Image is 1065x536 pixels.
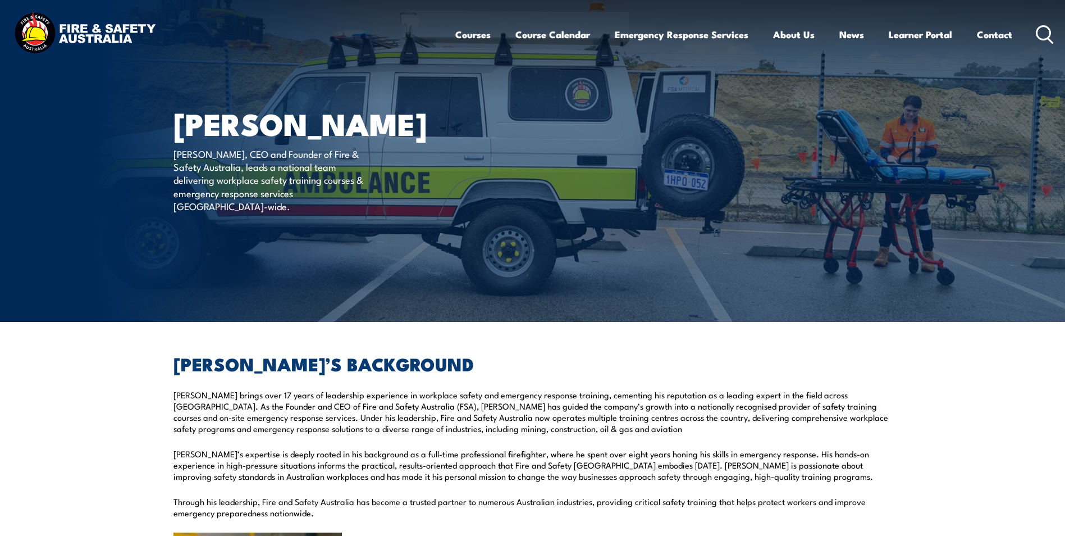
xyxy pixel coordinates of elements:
h1: [PERSON_NAME] [173,110,451,137]
a: News [839,20,864,49]
a: About Us [773,20,815,49]
a: Emergency Response Services [615,20,748,49]
a: Contact [977,20,1012,49]
p: Through his leadership, Fire and Safety Australia has become a trusted partner to numerous Austra... [173,496,892,519]
p: [PERSON_NAME], CEO and Founder of Fire & Safety Australia, leads a national team delivering workp... [173,147,378,213]
h2: [PERSON_NAME]’S BACKGROUND [173,356,892,371]
a: Course Calendar [515,20,590,49]
p: [PERSON_NAME]’s expertise is deeply rooted in his background as a full-time professional firefigh... [173,448,892,482]
a: Courses [455,20,491,49]
p: [PERSON_NAME] brings over 17 years of leadership experience in workplace safety and emergency res... [173,389,892,434]
a: Learner Portal [889,20,952,49]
